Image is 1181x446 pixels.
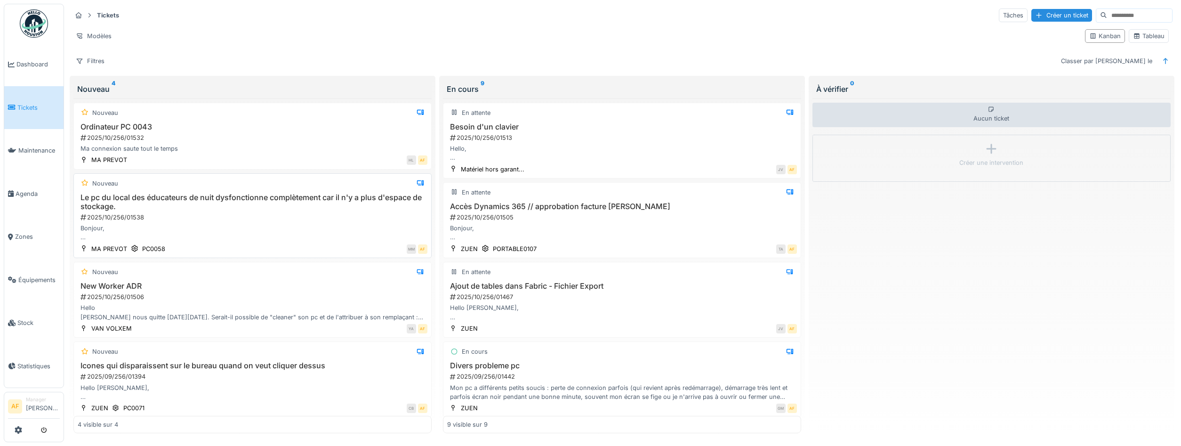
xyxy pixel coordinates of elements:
[418,244,427,254] div: AF
[17,318,60,327] span: Stock
[447,144,797,162] div: Hello, J'aurais besoin d'un deuxième clavier car le mien est resté chez moi..
[80,292,427,301] div: 2025/10/256/01506
[91,244,127,253] div: MA PREVOT
[407,244,416,254] div: MM
[8,396,60,419] a: AF Manager[PERSON_NAME]
[17,103,60,112] span: Tickets
[112,83,115,95] sup: 4
[4,301,64,345] a: Stock
[80,133,427,142] div: 2025/10/256/01532
[1057,54,1157,68] div: Classer par [PERSON_NAME] le
[92,347,118,356] div: Nouveau
[16,60,60,69] span: Dashboard
[787,404,797,413] div: AF
[92,268,118,276] div: Nouveau
[93,11,123,20] strong: Tickets
[447,122,797,131] h3: Besoin d'un clavier
[4,43,64,86] a: Dashboard
[447,202,797,211] h3: Accès Dynamics 365 // approbation facture [PERSON_NAME]
[959,158,1023,167] div: Créer une intervention
[80,372,427,381] div: 2025/09/256/01394
[78,224,427,242] div: Bonjour, Le pc du local des éducateurs de nuit dysfonctionne complètement car il n'y a plus d'esp...
[77,83,428,95] div: Nouveau
[407,404,416,413] div: CB
[449,133,797,142] div: 2025/10/256/01513
[816,83,1167,95] div: À vérifier
[462,347,488,356] div: En cours
[407,324,416,333] div: YA
[78,282,427,291] h3: New Worker ADR
[20,9,48,38] img: Badge_color-CXgf-gQk.svg
[447,361,797,370] h3: Divers probleme pc
[776,244,786,254] div: TA
[92,108,118,117] div: Nouveau
[481,83,484,95] sup: 9
[91,155,127,164] div: MA PREVOT
[787,165,797,174] div: AF
[72,29,116,43] div: Modèles
[787,244,797,254] div: AF
[447,383,797,401] div: Mon pc a différents petits soucis : perte de connexion parfois (qui revient après redémarrage), d...
[776,324,786,333] div: JV
[8,399,22,414] li: AF
[4,345,64,388] a: Statistiques
[78,193,427,211] h3: Le pc du local des éducateurs de nuit dysfonctionne complètement car il n'y a plus d'espace de st...
[418,155,427,165] div: AF
[123,404,145,413] div: PC0071
[91,324,132,333] div: VAN VOLXEM
[26,396,60,416] li: [PERSON_NAME]
[4,86,64,130] a: Tickets
[142,244,165,253] div: PC0058
[850,83,854,95] sup: 0
[91,404,108,413] div: ZUEN
[787,324,797,333] div: AF
[461,165,524,174] div: Matériel hors garant...
[449,372,797,381] div: 2025/09/256/01442
[462,268,490,276] div: En attente
[80,213,427,222] div: 2025/10/256/01538
[26,396,60,403] div: Manager
[447,420,488,429] div: 9 visible sur 9
[78,303,427,321] div: Hello [PERSON_NAME] nous quitte [DATE][DATE]. Serait-il possible de "cleaner" son pc et de l'attr...
[78,122,427,131] h3: Ordinateur PC 0043
[4,259,64,302] a: Équipements
[461,244,478,253] div: ZUEN
[447,303,797,321] div: Hello [PERSON_NAME], Normalement, ca devrait être les dernières grosses tables pour mon scope à m...
[4,215,64,259] a: Zones
[1031,9,1092,22] div: Créer un ticket
[16,189,60,198] span: Agenda
[92,179,118,188] div: Nouveau
[78,144,427,153] div: Ma connexion saute tout le temps
[17,362,60,371] span: Statistiques
[449,213,797,222] div: 2025/10/256/01505
[999,8,1028,22] div: Tâches
[15,232,60,241] span: Zones
[461,404,478,413] div: ZUEN
[418,324,427,333] div: AF
[447,224,797,242] div: Bonjour, Serait-il possible de m'octroyer les accès à Dynamics 365. Je n'arrive pas à y accéder p...
[78,383,427,401] div: Hello [PERSON_NAME], Quand on veut cliquer sur un icone ou sur le bureau les icones disparaissent...
[461,324,478,333] div: ZUEN
[447,282,797,291] h3: Ajout de tables dans Fabric - Fichier Export
[776,165,786,174] div: JV
[447,83,797,95] div: En cours
[72,54,109,68] div: Filtres
[449,292,797,301] div: 2025/10/256/01467
[462,188,490,197] div: En attente
[462,108,490,117] div: En attente
[1133,32,1165,41] div: Tableau
[812,103,1171,127] div: Aucun ticket
[4,129,64,172] a: Maintenance
[78,361,427,370] h3: Icones qui disparaissent sur le bureau quand on veut cliquer dessus
[418,404,427,413] div: AF
[18,146,60,155] span: Maintenance
[1089,32,1121,41] div: Kanban
[4,172,64,216] a: Agenda
[78,420,118,429] div: 4 visible sur 4
[776,404,786,413] div: GM
[407,155,416,165] div: HL
[493,244,537,253] div: PORTABLE0107
[18,276,60,284] span: Équipements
